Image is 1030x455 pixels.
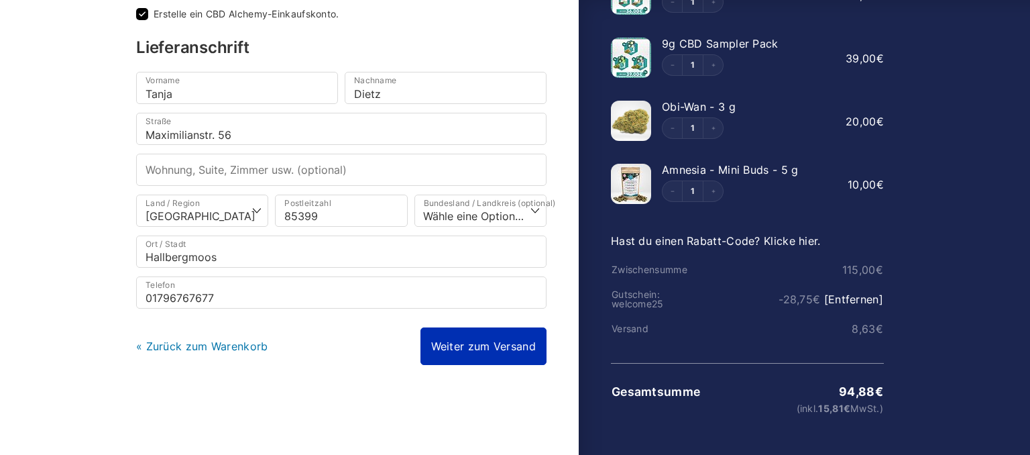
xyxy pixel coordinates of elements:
[876,322,883,336] span: €
[783,293,821,306] span: 28,75
[611,289,702,309] th: Gutschein: welcome25
[275,195,407,227] input: Postleitzahl
[876,52,884,65] span: €
[844,403,850,414] span: €
[662,163,799,176] span: Amnesia - Mini Buds - 5 g
[662,37,779,50] span: 9g CBD Sampler Pack
[663,118,683,138] button: Decrement
[813,293,820,306] span: €
[136,40,547,56] h3: Lieferanschrift
[611,234,821,248] a: Hast du einen Rabatt-Code? Klicke hier.
[703,181,723,201] button: Increment
[663,181,683,201] button: Decrement
[136,236,547,268] input: Ort / Stadt
[136,340,268,353] a: « Zurück zum Warenkorb
[702,293,884,305] td: -
[846,115,884,128] bdi: 20,00
[683,61,703,69] a: Edit
[420,327,547,365] a: Weiter zum Versand
[846,52,884,65] bdi: 39,00
[683,187,703,195] a: Edit
[662,100,736,113] span: Obi-Wan - 3 g
[703,404,883,413] small: (inkl. MwSt.)
[876,115,884,128] span: €
[852,322,883,336] bdi: 8,63
[611,323,702,334] th: Versand
[136,113,547,145] input: Straße
[136,276,547,309] input: Telefon
[683,124,703,132] a: Edit
[136,154,547,186] input: Wohnung, Suite, Zimmer usw. (optional)
[611,264,702,275] th: Zwischensumme
[875,385,883,399] span: €
[848,178,884,191] bdi: 10,00
[824,293,883,306] a: [Entfernen]
[154,9,339,19] label: Erstelle ein CBD Alchemy-Einkaufskonto.
[876,263,883,276] span: €
[663,55,683,75] button: Decrement
[876,178,884,191] span: €
[842,263,883,276] bdi: 115,00
[611,385,702,399] th: Gesamtsumme
[703,118,723,138] button: Increment
[839,385,883,399] bdi: 94,88
[345,72,547,104] input: Nachname
[703,55,723,75] button: Increment
[818,403,850,414] span: 15,81
[136,72,338,104] input: Vorname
